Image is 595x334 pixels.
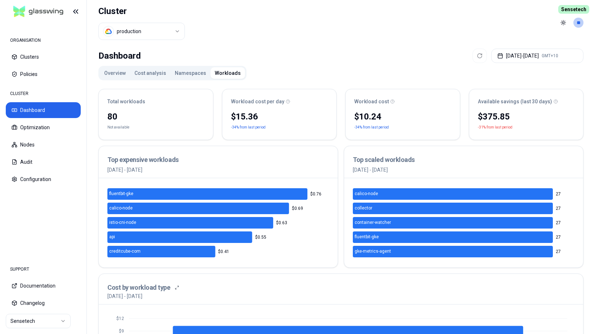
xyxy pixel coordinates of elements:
button: Nodes [6,137,81,153]
div: Workload cost [354,98,451,105]
div: $375.85 [478,111,575,122]
span: GMT+10 [542,53,558,59]
button: Configuration [6,171,81,187]
p: -31% from last period [478,124,512,131]
button: [DATE]-[DATE]GMT+10 [491,49,583,63]
button: Workloads [210,67,245,79]
div: ORGANISATION [6,33,81,48]
button: Audit [6,154,81,170]
div: Dashboard [98,49,141,63]
p: [DATE] - [DATE] [107,293,142,300]
div: Total workloads [107,98,204,105]
p: -34% from last period [354,124,389,131]
tspan: $12 [116,316,124,321]
button: Cost analysis [130,67,170,79]
span: Sensetech [558,5,589,14]
h3: Cost by workload type [107,283,170,293]
h1: Cluster [98,5,185,17]
button: Optimization [6,119,81,135]
button: Changelog [6,295,81,311]
div: production [117,28,141,35]
p: [DATE] - [DATE] [107,166,329,173]
div: CLUSTER [6,86,81,101]
div: $15.36 [231,111,328,122]
p: [DATE] - [DATE] [353,166,574,173]
img: GlassWing [10,3,66,20]
button: Documentation [6,278,81,294]
div: SUPPORT [6,262,81,276]
button: Policies [6,66,81,82]
p: -34% from last period [231,124,266,131]
button: Clusters [6,49,81,65]
h3: Top scaled workloads [353,155,574,165]
div: Available savings (last 30 days) [478,98,575,105]
button: Dashboard [6,102,81,118]
h3: Top expensive workloads [107,155,329,165]
div: Not available [107,124,129,131]
div: Workload cost per day [231,98,328,105]
tspan: $9 [119,329,124,334]
button: Namespaces [170,67,210,79]
img: gcp [105,28,112,35]
button: Overview [100,67,130,79]
div: 80 [107,111,204,122]
div: $10.24 [354,111,451,122]
button: Select a value [98,23,185,40]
